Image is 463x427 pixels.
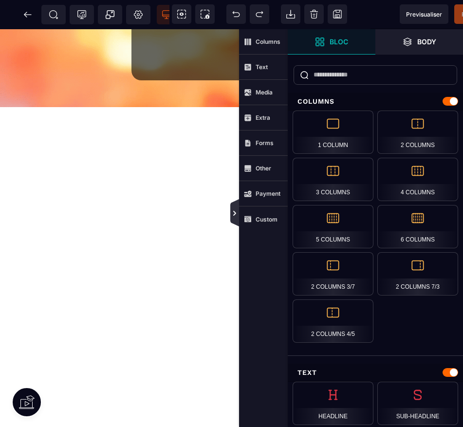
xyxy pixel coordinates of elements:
div: 4 Columns [377,158,458,201]
strong: Other [256,165,271,172]
div: Sub-Headline [377,382,458,425]
span: Tracking [77,10,87,19]
div: Text [288,364,463,382]
span: Screenshot [195,4,215,24]
strong: Media [256,89,273,96]
div: 2 Columns 7/3 [377,252,458,296]
div: 6 Columns [377,205,458,248]
strong: Columns [256,38,280,45]
span: Open Layer Manager [375,29,463,55]
span: SEO [49,10,58,19]
span: View components [172,4,191,24]
strong: Forms [256,139,274,147]
strong: Bloc [330,38,348,45]
span: Preview [400,4,448,24]
div: 3 Columns [293,158,373,201]
span: Previsualiser [406,11,442,18]
div: 2 Columns 4/5 [293,299,373,343]
span: Open Blocks [288,29,375,55]
div: 1 Column [293,111,373,154]
div: Columns [288,93,463,111]
div: Headline [293,382,373,425]
strong: Text [256,63,268,71]
div: 2 Columns [377,111,458,154]
strong: Payment [256,190,280,197]
div: 5 Columns [293,205,373,248]
div: 2 Columns 3/7 [293,252,373,296]
strong: Custom [256,216,278,223]
span: Popup [105,10,115,19]
strong: Extra [256,114,270,121]
strong: Body [417,38,436,45]
span: Setting Body [133,10,143,19]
